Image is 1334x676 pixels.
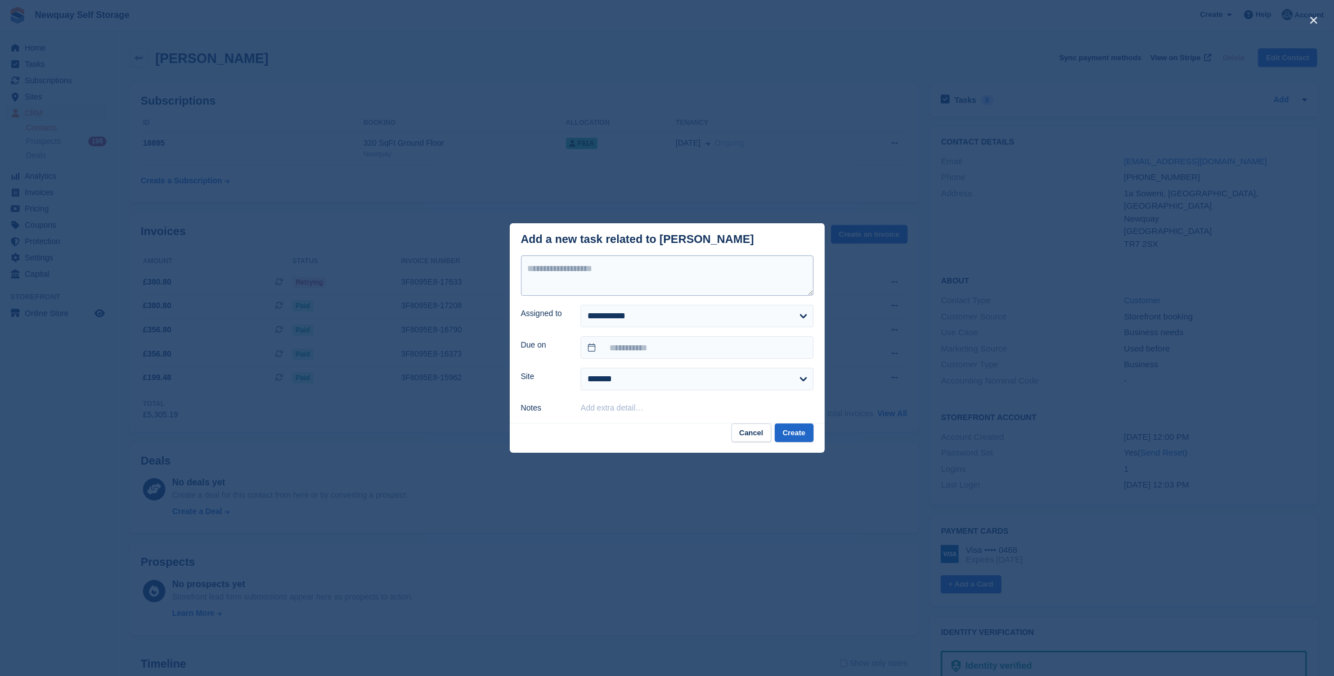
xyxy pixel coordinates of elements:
[521,233,754,246] div: Add a new task related to [PERSON_NAME]
[581,403,643,412] button: Add extra detail…
[521,308,568,319] label: Assigned to
[731,423,771,442] button: Cancel
[775,423,813,442] button: Create
[521,371,568,382] label: Site
[521,339,568,351] label: Due on
[1305,11,1323,29] button: close
[521,402,568,414] label: Notes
